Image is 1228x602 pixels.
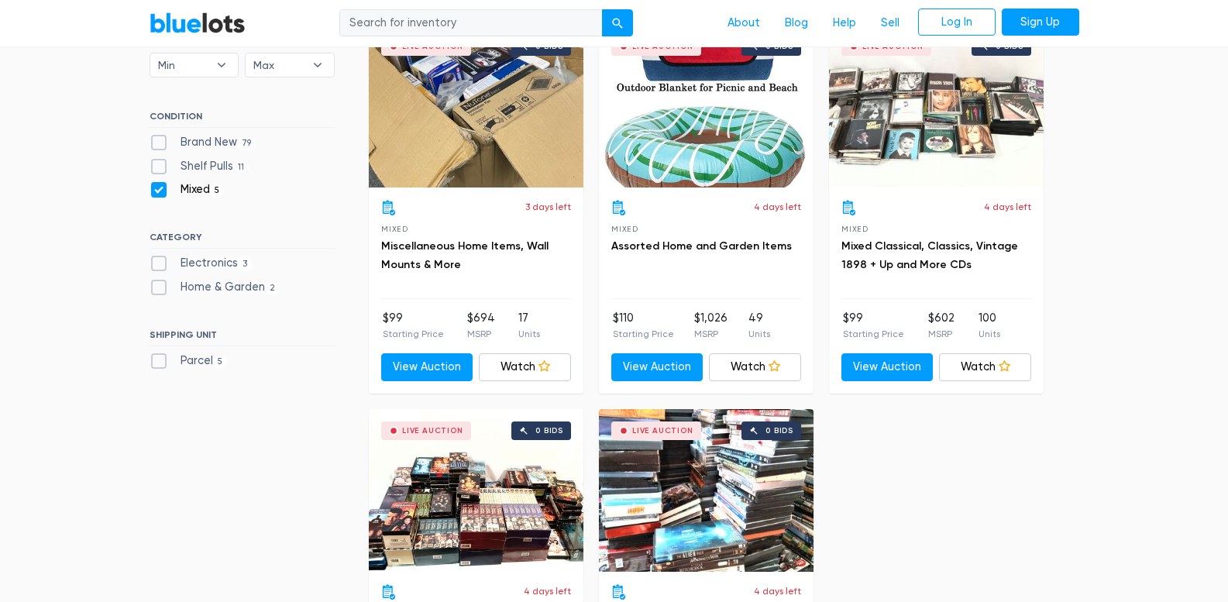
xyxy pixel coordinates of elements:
[369,25,583,187] a: Live Auction 0 bids
[979,327,1000,341] p: Units
[150,329,335,346] h6: SHIPPING UNIT
[150,158,249,175] label: Shelf Pulls
[150,111,335,128] h6: CONDITION
[150,12,246,34] a: BlueLots
[265,282,280,294] span: 2
[467,327,495,341] p: MSRP
[611,239,792,253] a: Assorted Home and Garden Items
[233,161,249,174] span: 11
[979,310,1000,341] li: 100
[613,310,674,341] li: $110
[369,409,583,572] a: Live Auction 0 bids
[213,356,228,368] span: 5
[632,427,693,435] div: Live Auction
[402,427,463,435] div: Live Auction
[524,584,571,598] p: 4 days left
[928,327,955,341] p: MSRP
[150,134,256,151] label: Brand New
[829,25,1044,187] a: Live Auction 0 bids
[518,327,540,341] p: Units
[918,9,996,36] a: Log In
[841,239,1018,271] a: Mixed Classical, Classics, Vintage 1898 + Up and More CDs
[765,427,793,435] div: 0 bids
[715,9,772,38] a: About
[772,9,820,38] a: Blog
[150,232,335,249] h6: CATEGORY
[843,327,904,341] p: Starting Price
[525,200,571,214] p: 3 days left
[984,200,1031,214] p: 4 days left
[535,427,563,435] div: 0 bids
[820,9,869,38] a: Help
[611,353,703,381] a: View Auction
[237,137,256,150] span: 79
[599,409,814,572] a: Live Auction 0 bids
[381,353,473,381] a: View Auction
[694,310,728,341] li: $1,026
[253,53,304,77] span: Max
[748,327,770,341] p: Units
[205,53,238,77] b: ▾
[613,327,674,341] p: Starting Price
[150,353,228,370] label: Parcel
[381,239,549,271] a: Miscellaneous Home Items, Wall Mounts & More
[150,279,280,296] label: Home & Garden
[518,310,540,341] li: 17
[479,353,571,381] a: Watch
[928,310,955,341] li: $602
[748,310,770,341] li: 49
[841,225,869,233] span: Mixed
[381,225,408,233] span: Mixed
[694,327,728,341] p: MSRP
[383,327,444,341] p: Starting Price
[599,25,814,187] a: Live Auction 0 bids
[1002,9,1079,36] a: Sign Up
[150,181,225,198] label: Mixed
[301,53,334,77] b: ▾
[996,43,1023,50] div: 0 bids
[841,353,934,381] a: View Auction
[843,310,904,341] li: $99
[611,225,638,233] span: Mixed
[467,310,495,341] li: $694
[632,43,693,50] div: Live Auction
[765,43,793,50] div: 0 bids
[862,43,924,50] div: Live Auction
[158,53,209,77] span: Min
[210,185,225,198] span: 5
[402,43,463,50] div: Live Auction
[939,353,1031,381] a: Watch
[339,9,603,37] input: Search for inventory
[754,200,801,214] p: 4 days left
[383,310,444,341] li: $99
[535,43,563,50] div: 0 bids
[709,353,801,381] a: Watch
[869,9,912,38] a: Sell
[754,584,801,598] p: 4 days left
[238,259,253,271] span: 3
[150,255,253,272] label: Electronics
